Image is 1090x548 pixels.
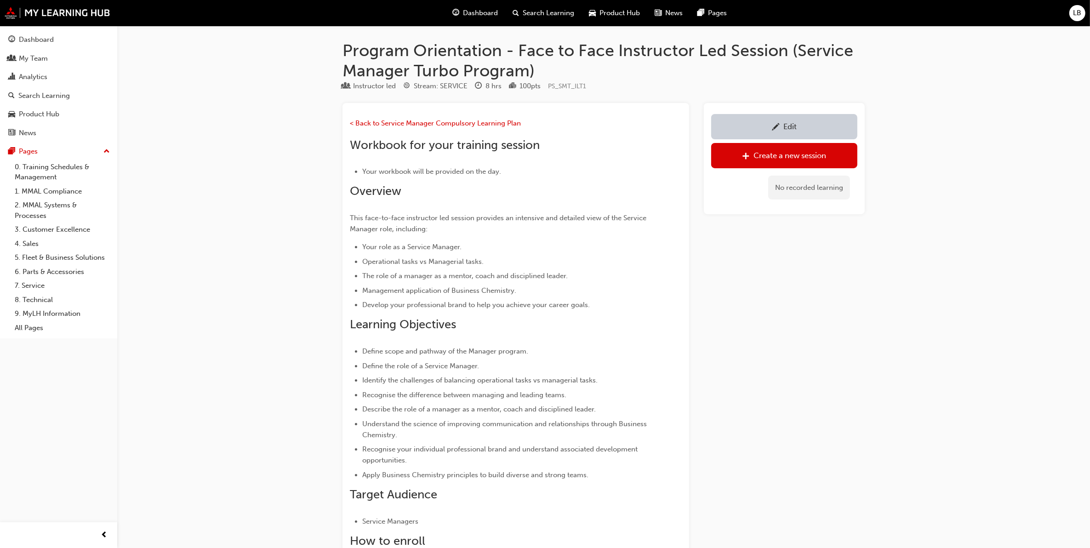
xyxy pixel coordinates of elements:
span: LB [1073,8,1082,18]
div: Analytics [19,72,47,82]
span: Service Managers [362,517,418,525]
span: Recognise the difference between managing and leading teams. [362,391,566,399]
span: pages-icon [698,7,705,19]
span: news-icon [655,7,662,19]
span: Your role as a Service Manager. [362,243,462,251]
a: Analytics [4,68,114,86]
span: Describe the role of a manager as a mentor, coach and disciplined leader. [362,405,596,413]
a: 4. Sales [11,237,114,251]
span: guage-icon [8,36,15,44]
div: Product Hub [19,109,59,120]
span: car-icon [589,7,596,19]
div: Edit [783,122,797,131]
span: prev-icon [101,530,108,541]
div: Search Learning [18,91,70,101]
a: Create a new session [711,143,857,168]
a: Dashboard [4,31,114,48]
span: Learning resource code [548,82,586,90]
span: pencil-icon [772,123,780,132]
span: car-icon [8,110,15,119]
a: 5. Fleet & Business Solutions [11,251,114,265]
span: Search Learning [523,8,575,18]
div: Stream: SERVICE [414,81,468,91]
a: 6. Parts & Accessories [11,265,114,279]
span: This face-to-face instructor led session provides an intensive and detailed view of the Service M... [350,214,648,233]
span: Operational tasks vs Managerial tasks. [362,257,484,266]
span: Understand the science of improving communication and relationships through Business Chemistry. [362,420,649,439]
span: Management application of Business Chemistry. [362,286,516,295]
a: Search Learning [4,87,114,104]
span: Develop your professional brand to help you achieve your career goals. [362,301,590,309]
span: Dashboard [463,8,498,18]
span: Define the role of a Service Manager. [362,362,479,370]
a: news-iconNews [648,4,691,23]
a: < Back to Service Manager Compulsory Learning Plan [350,119,521,127]
span: up-icon [103,146,110,158]
img: mmal [5,7,110,19]
a: 9. MyLH Information [11,307,114,321]
span: learningResourceType_INSTRUCTOR_LED-icon [342,82,349,91]
span: Apply Business Chemistry principles to build diverse and strong teams. [362,471,588,479]
span: pages-icon [8,148,15,156]
button: LB [1069,5,1085,21]
div: Duration [475,80,502,92]
a: News [4,125,114,142]
div: No recorded learning [768,176,850,200]
span: Target Audience [350,487,437,502]
span: Overview [350,184,401,198]
div: Instructor led [353,81,396,91]
div: Dashboard [19,34,54,45]
span: news-icon [8,129,15,137]
span: How to enroll [350,534,425,548]
div: 8 hrs [485,81,502,91]
span: target-icon [403,82,410,91]
a: guage-iconDashboard [445,4,506,23]
span: chart-icon [8,73,15,81]
span: search-icon [513,7,519,19]
span: News [666,8,683,18]
span: clock-icon [475,82,482,91]
a: Edit [711,114,857,139]
h1: Program Orientation - Face to Face Instructor Led Session (Service Manager Turbo Program) [342,40,865,80]
div: Type [342,80,396,92]
div: Create a new session [754,151,827,160]
span: people-icon [8,55,15,63]
span: The role of a manager as a mentor, coach and disciplined leader. [362,272,568,280]
a: All Pages [11,321,114,335]
button: Pages [4,143,114,160]
a: car-iconProduct Hub [582,4,648,23]
button: DashboardMy TeamAnalyticsSearch LearningProduct HubNews [4,29,114,143]
a: 2. MMAL Systems & Processes [11,198,114,223]
span: Your workbook will be provided on the day. [362,167,501,176]
a: 7. Service [11,279,114,293]
a: Product Hub [4,106,114,123]
span: guage-icon [453,7,460,19]
a: 3. Customer Excellence [11,223,114,237]
span: Product Hub [600,8,640,18]
div: 100 pts [519,81,541,91]
span: Workbook for your training session [350,138,540,152]
span: search-icon [8,92,15,100]
a: My Team [4,50,114,67]
a: 0. Training Schedules & Management [11,160,114,184]
span: Define scope and pathway of the Manager program. [362,347,528,355]
span: plus-icon [742,152,750,161]
a: 8. Technical [11,293,114,307]
span: Pages [708,8,727,18]
a: 1. MMAL Compliance [11,184,114,199]
div: Pages [19,146,38,157]
div: News [19,128,36,138]
div: My Team [19,53,48,64]
div: Points [509,80,541,92]
div: Stream [403,80,468,92]
span: Learning Objectives [350,317,456,331]
span: Recognise your individual professional brand and understand associated development opportunities. [362,445,639,464]
a: pages-iconPages [691,4,735,23]
span: Identify the challenges of balancing operational tasks vs managerial tasks. [362,376,598,384]
span: podium-icon [509,82,516,91]
a: search-iconSearch Learning [506,4,582,23]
